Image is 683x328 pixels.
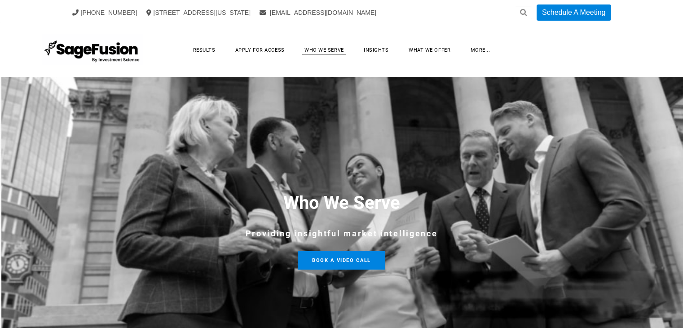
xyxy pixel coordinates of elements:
img: SageFusion | Intelligent Investment Management [42,34,143,66]
a: Apply for Access [226,43,294,57]
a: [EMAIL_ADDRESS][DOMAIN_NAME] [260,9,376,16]
a: Insights [355,43,397,57]
a: book a video call [298,251,385,270]
a: Schedule A Meeting [537,4,611,21]
font: Who We Serve [283,192,400,213]
a: [PHONE_NUMBER] [72,9,137,16]
a: [STREET_ADDRESS][US_STATE] [146,9,251,16]
span: Providing insightful market intelligence [246,229,438,238]
a: What We Offer [400,43,459,57]
a: Results [184,43,225,57]
a: more... [462,43,499,57]
a: Who We Serve [295,43,353,57]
